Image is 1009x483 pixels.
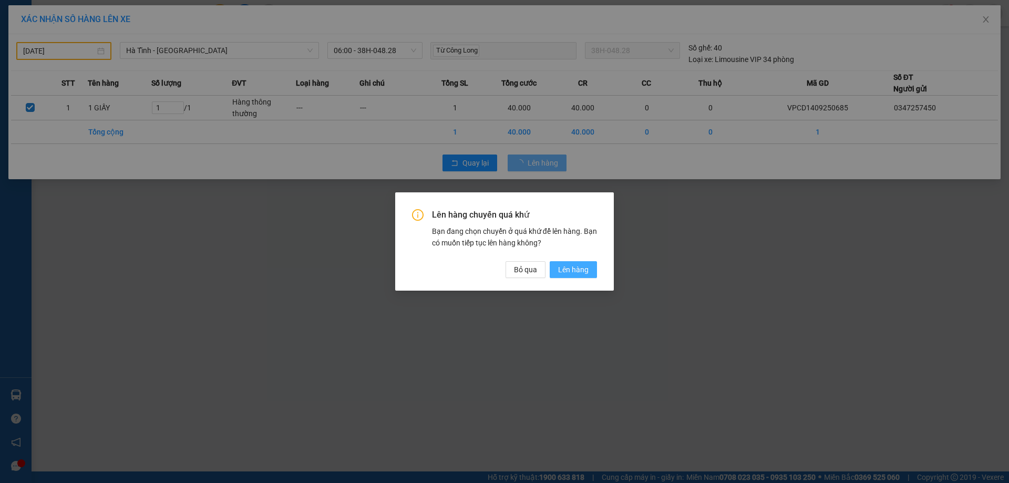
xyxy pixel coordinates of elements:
div: Bạn đang chọn chuyến ở quá khứ để lên hàng. Bạn có muốn tiếp tục lên hàng không? [432,225,597,249]
span: info-circle [412,209,424,221]
button: Bỏ qua [506,261,545,278]
span: Bỏ qua [514,264,537,275]
button: Lên hàng [550,261,597,278]
span: Lên hàng [558,264,589,275]
span: Lên hàng chuyến quá khứ [432,209,597,221]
